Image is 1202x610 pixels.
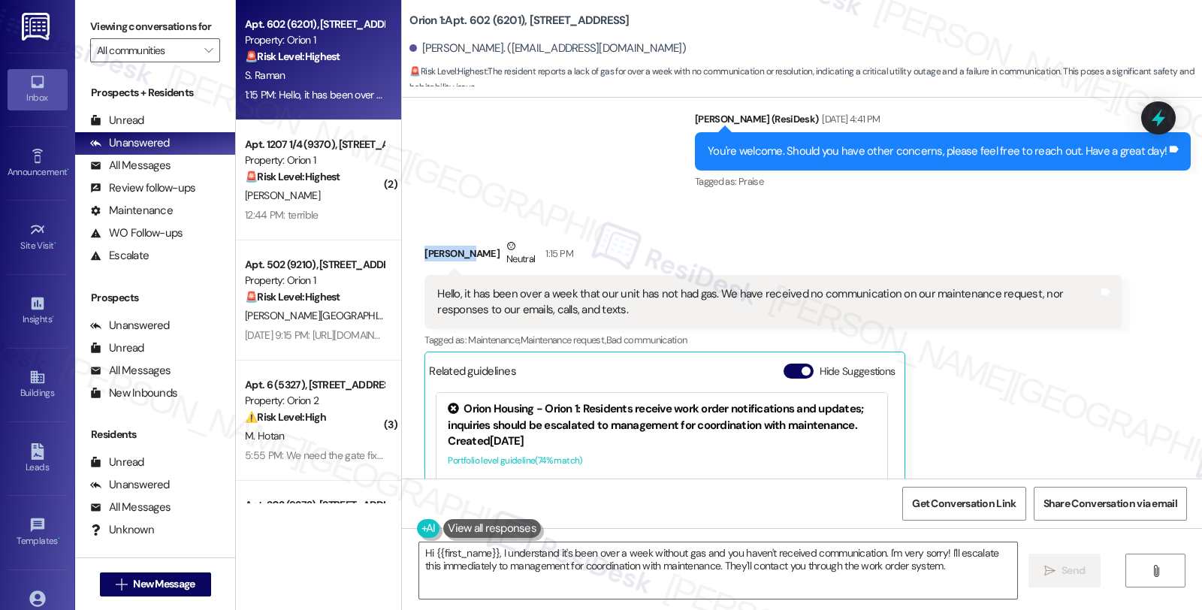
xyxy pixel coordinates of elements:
i:  [204,44,213,56]
div: Unanswered [90,477,170,493]
input: All communities [97,38,196,62]
div: Hello, it has been over a week that our unit has not had gas. We have received no communication o... [437,286,1098,319]
div: Tagged as: [695,171,1191,192]
span: Maintenance , [468,334,520,346]
div: Unanswered [90,135,170,151]
div: You're welcome. Should you have other concerns, please feel free to reach out. Have a great day! [708,143,1167,159]
span: Share Conversation via email [1043,496,1177,512]
div: [PERSON_NAME] (ResiDesk) [695,111,1191,132]
div: Apt. 1207 1/4 (9370), [STREET_ADDRESS] [245,137,384,152]
div: Unread [90,454,144,470]
span: [PERSON_NAME] [245,189,320,202]
span: • [67,165,69,175]
div: Unknown [90,522,154,538]
div: WO Follow-ups [90,225,183,241]
div: Residents [75,427,235,442]
div: New Inbounds [90,385,177,401]
span: Get Conversation Link [912,496,1016,512]
strong: 🚨 Risk Level: Highest [245,170,340,183]
strong: 🚨 Risk Level: Highest [245,50,340,63]
button: New Message [100,572,211,596]
i:  [116,578,127,590]
div: All Messages [90,158,171,174]
div: Maintenance [90,203,173,219]
div: Property: Orion 1 [245,152,384,168]
a: Insights • [8,291,68,331]
div: Unread [90,340,144,356]
span: Maintenance request , [521,334,606,346]
span: Bad communication [606,334,687,346]
div: Apt. 502 (9210), [STREET_ADDRESS] [245,257,384,273]
img: ResiDesk Logo [22,13,53,41]
span: : The resident reports a lack of gas for over a week with no communication or resolution, indicat... [409,64,1202,96]
a: Buildings [8,364,68,405]
div: Review follow-ups [90,180,195,196]
div: All Messages [90,500,171,515]
strong: ⚠️ Risk Level: High [245,410,326,424]
span: M. Hotan [245,429,284,442]
div: Unread [90,113,144,128]
label: Hide Suggestions [820,364,895,379]
a: Site Visit • [8,217,68,258]
div: Property: Orion 1 [245,32,384,48]
span: New Message [133,576,195,592]
span: • [52,312,54,322]
div: [PERSON_NAME]. ([EMAIL_ADDRESS][DOMAIN_NAME]) [409,41,686,56]
i:  [1044,565,1056,577]
button: Send [1028,554,1101,587]
button: Share Conversation via email [1034,487,1187,521]
strong: 🚨 Risk Level: Highest [245,290,340,303]
div: Orion Housing - Orion 1: Residents receive work order notifications and updates; inquiries should... [448,401,876,433]
div: Neutral [503,238,538,270]
div: Property: Orion 2 [245,393,384,409]
strong: 🚨 Risk Level: Highest [409,65,487,77]
div: Unanswered [90,318,170,334]
div: 12:44 PM: terrible [245,208,318,222]
div: Portfolio level guideline ( 74 % match) [448,453,876,469]
div: [DATE] 4:41 PM [818,111,880,127]
span: Send [1062,563,1085,578]
span: Praise [738,175,763,188]
div: Related guidelines [429,364,516,385]
div: Apt. 6 (5327), [STREET_ADDRESS] [245,377,384,393]
div: Apt. 203 (9372), [STREET_ADDRESS] [245,497,384,513]
div: 1:15 PM: Hello, it has been over a week that our unit has not had gas. We have received no commun... [245,88,1024,101]
span: S. Raman [245,68,285,82]
div: [DATE] 9:15 PM: [URL][DOMAIN_NAME] [245,328,410,342]
a: Templates • [8,512,68,553]
i:  [1150,565,1161,577]
a: Inbox [8,69,68,110]
div: 1:15 PM [542,246,572,261]
div: Apt. 602 (6201), [STREET_ADDRESS] [245,17,384,32]
div: [PERSON_NAME] [424,238,1122,275]
span: [PERSON_NAME][GEOGRAPHIC_DATA] [245,309,415,322]
textarea: Hi {{first_name}}, I understand it's been over a week without gas and you haven't received commun... [419,542,1017,599]
label: Viewing conversations for [90,15,220,38]
div: Prospects + Residents [75,85,235,101]
a: Leads [8,439,68,479]
b: Orion 1: Apt. 602 (6201), [STREET_ADDRESS] [409,13,629,29]
div: Property: Orion 1 [245,273,384,288]
div: All Messages [90,363,171,379]
button: Get Conversation Link [902,487,1025,521]
div: Tagged as: [424,329,1122,351]
div: Escalate [90,248,149,264]
span: • [54,238,56,249]
div: Prospects [75,290,235,306]
div: Created [DATE] [448,433,876,449]
span: • [58,533,60,544]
